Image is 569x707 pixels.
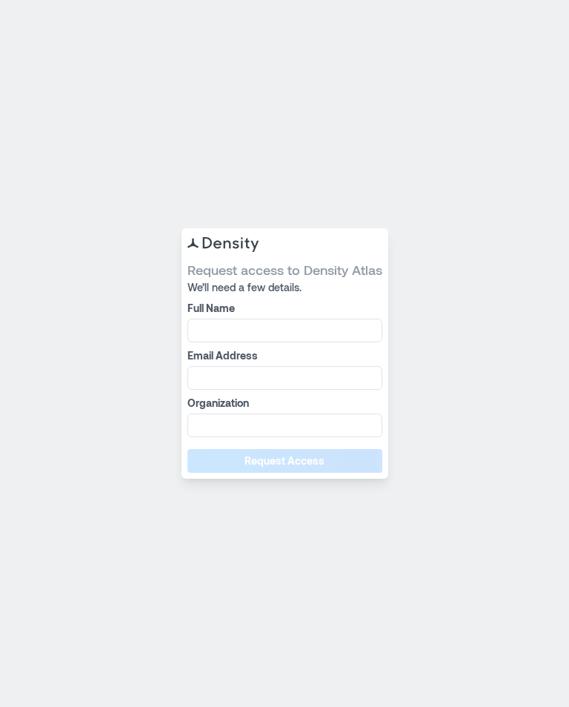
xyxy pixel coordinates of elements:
[187,449,382,473] button: Request Access
[187,280,382,295] span: We’ll need a few details.
[187,301,379,316] label: Full Name
[244,454,325,468] span: Request Access
[187,261,382,279] span: Request access to Density Atlas
[187,396,379,411] label: Organization
[187,348,379,363] label: Email Address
